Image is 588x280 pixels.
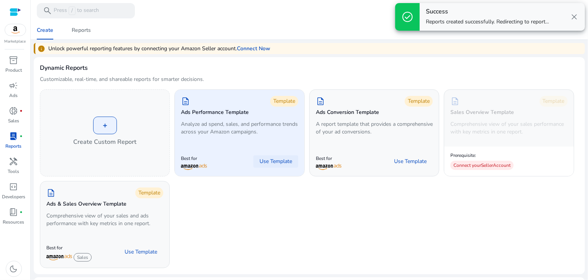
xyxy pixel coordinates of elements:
[6,143,22,150] p: Reports
[9,106,18,115] span: donut_small
[253,155,298,168] button: Use Template
[388,155,433,168] button: Use Template
[9,157,18,166] span: handyman
[3,219,25,226] p: Resources
[9,132,18,141] span: lab_profile
[237,44,270,53] a: Connect Now
[426,8,549,15] h4: Success
[540,96,568,107] div: Template
[316,109,379,116] h5: Ads Conversion Template
[450,152,514,158] p: Prerequisite:
[46,188,56,198] span: description
[9,208,18,217] span: book_4
[450,109,514,116] h5: Sales Overview Template
[401,11,414,23] span: check_circle
[40,63,88,72] h3: Dynamic Reports
[40,76,204,83] p: Customizable, real-time, and shareable reports for smarter decisions.
[9,264,18,273] span: dark_mode
[316,120,433,136] p: A report template that provides a comprehensive of your ad conversions.
[10,92,18,99] p: Ads
[270,96,298,107] div: Template
[73,137,136,147] h4: Create Custom Report
[426,18,549,26] p: Reports created successfully. Redirecting to report...
[181,155,207,161] p: Best for
[135,188,163,198] div: Template
[125,248,157,256] span: Use Template
[37,28,53,33] div: Create
[394,158,427,165] span: Use Template
[9,81,18,90] span: campaign
[54,7,99,15] p: Press to search
[316,97,325,106] span: description
[93,117,117,134] div: +
[8,168,20,175] p: Tools
[450,120,567,136] p: Comprehensive view of your sales performance with key metrics in one report.
[46,212,163,227] p: Comprehensive view of your sales and ads performance with key metrics in one report.
[570,12,579,21] span: close
[450,161,514,170] div: Connect your Seller Account
[181,109,249,116] h5: Ads Performance Template
[450,97,460,106] span: description
[46,201,126,208] h5: Ads & Sales Overview Template
[72,28,91,33] div: Reports
[43,6,52,15] span: search
[181,120,298,136] p: Analyze ad spend, sales, and performance trends across your Amazon campaigns.
[9,182,18,191] span: code_blocks
[2,193,25,200] p: Developers
[38,45,45,53] span: info
[181,97,190,106] span: description
[405,96,433,107] div: Template
[20,135,23,138] span: fiber_manual_record
[118,246,163,258] button: Use Template
[46,245,94,251] p: Best for
[9,56,18,65] span: inventory_2
[20,109,23,112] span: fiber_manual_record
[48,44,237,53] p: Unlock powerful reporting features by connecting your Amazon Seller account.
[5,67,22,74] p: Product
[5,39,26,44] p: Marketplace
[260,158,292,165] span: Use Template
[5,24,26,36] img: amazon.svg
[69,7,76,15] span: /
[74,253,92,262] span: Sales
[8,117,19,124] p: Sales
[316,155,342,161] p: Best for
[20,211,23,214] span: fiber_manual_record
